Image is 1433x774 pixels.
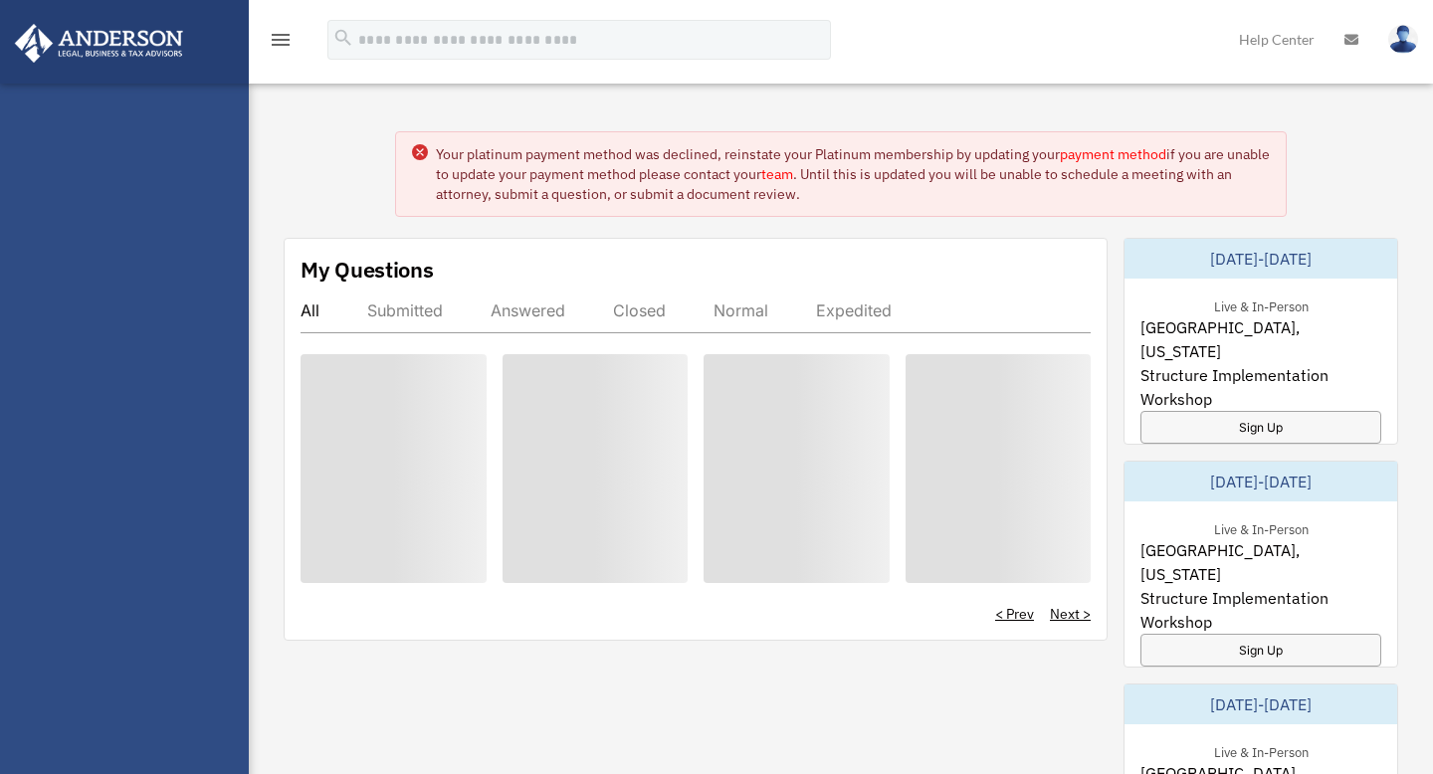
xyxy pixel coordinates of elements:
a: menu [269,35,293,52]
div: Live & In-Person [1198,740,1325,761]
a: team [761,165,793,183]
a: Sign Up [1140,411,1381,444]
img: User Pic [1388,25,1418,54]
a: Sign Up [1140,634,1381,667]
span: Structure Implementation Workshop [1140,586,1381,634]
a: Next > [1050,604,1091,624]
div: Closed [613,300,666,320]
span: [GEOGRAPHIC_DATA], [US_STATE] [1140,315,1381,363]
div: Expedited [816,300,892,320]
a: < Prev [995,604,1034,624]
div: Submitted [367,300,443,320]
div: [DATE]-[DATE] [1125,462,1397,501]
div: [DATE]-[DATE] [1125,684,1397,724]
div: My Questions [301,255,434,285]
div: Answered [491,300,565,320]
div: Your platinum payment method was declined, reinstate your Platinum membership by updating your if... [436,144,1270,204]
i: search [332,27,354,49]
span: [GEOGRAPHIC_DATA], [US_STATE] [1140,538,1381,586]
a: payment method [1060,145,1166,163]
i: menu [269,28,293,52]
span: Structure Implementation Workshop [1140,363,1381,411]
div: All [301,300,319,320]
div: Live & In-Person [1198,517,1325,538]
img: Anderson Advisors Platinum Portal [9,24,189,63]
div: Live & In-Person [1198,294,1325,315]
div: [DATE]-[DATE] [1125,239,1397,279]
div: Normal [714,300,768,320]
